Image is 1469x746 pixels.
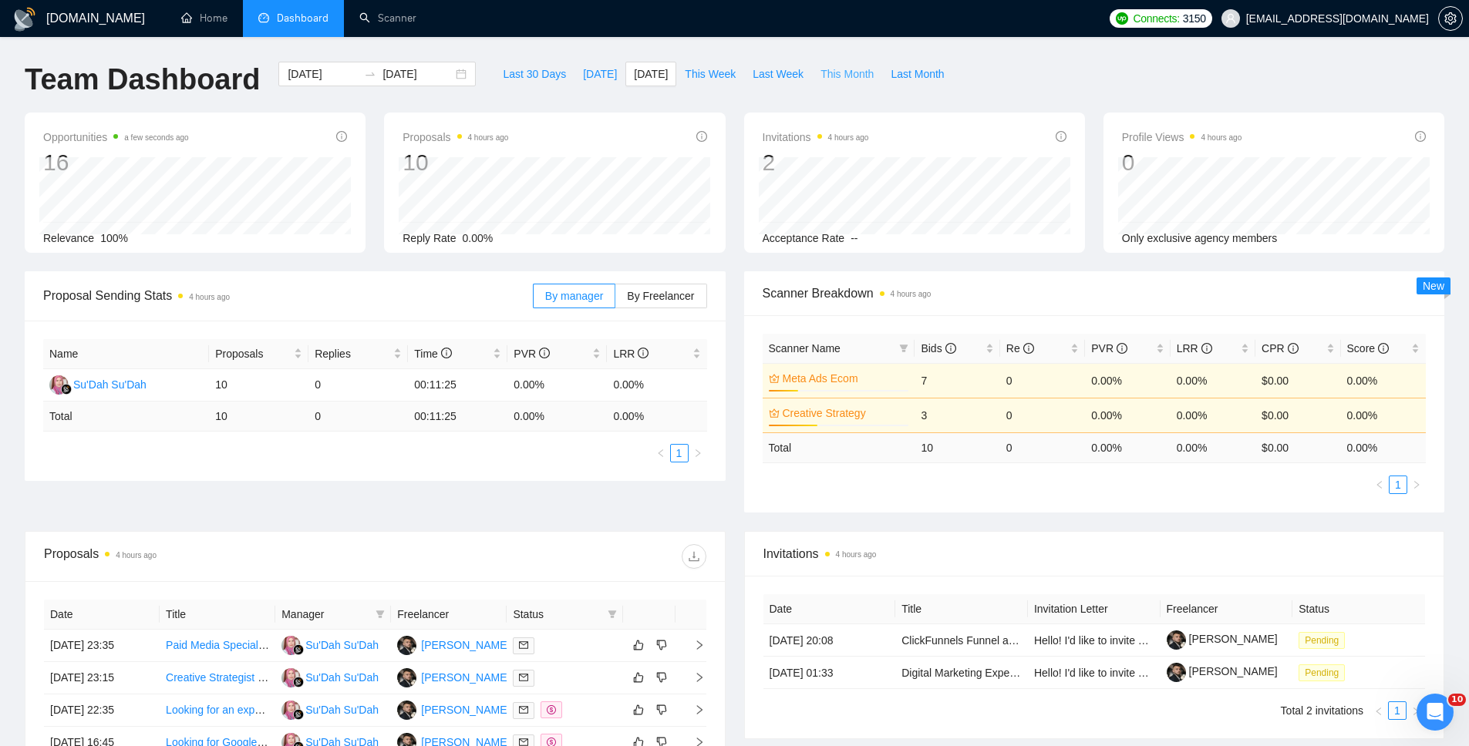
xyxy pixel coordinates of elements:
a: Pending [1299,633,1351,646]
button: right [1407,475,1426,494]
img: logo [12,7,37,32]
td: 3 [915,398,999,432]
span: Score [1347,342,1389,355]
td: 10 [209,402,308,432]
span: mail [519,640,528,650]
td: 0.00% [1171,398,1255,432]
span: dollar [547,705,556,714]
li: Next Page [1407,701,1425,720]
button: right [1407,701,1425,720]
th: Invitation Letter [1028,594,1161,624]
td: [DATE] 23:35 [44,630,160,662]
td: 0 [1000,363,1085,398]
button: left [1370,701,1388,720]
span: [DATE] [634,66,668,82]
div: 0 [1122,148,1242,177]
li: 1 [1388,701,1407,720]
span: info-circle [1117,343,1127,354]
li: Previous Page [652,444,670,462]
span: Last Week [753,66,804,82]
td: 00:11:25 [408,369,507,402]
span: Replies [315,345,390,362]
a: SSu'Dah Su'Dah [49,378,147,390]
td: 0.00 % [1341,432,1426,462]
span: Scanner Name [769,342,841,355]
img: S [281,668,301,687]
button: like [629,636,648,654]
span: to [364,68,376,80]
span: Status [513,606,601,623]
button: Last Week [744,62,812,86]
span: Scanner Breakdown [763,284,1427,303]
time: 4 hours ago [836,550,877,559]
td: Total [763,432,915,462]
a: Digital Marketing Expert to Build & Grow Electrolyte Gummies Brand (Long-Term Role) [901,667,1316,679]
li: 1 [670,444,689,462]
span: info-circle [1288,343,1299,354]
a: Pending [1299,666,1351,678]
span: dislike [656,704,667,716]
button: download [682,544,706,569]
td: 0.00% [1341,363,1426,398]
td: 0.00% [507,369,607,402]
div: [PERSON_NAME] [421,701,510,718]
li: 1 [1389,475,1407,494]
td: 0.00 % [1171,432,1255,462]
a: SSu'Dah Su'Dah [281,638,379,650]
img: gigradar-bm.png [293,677,304,687]
time: 4 hours ago [468,133,509,142]
span: -- [851,232,857,244]
td: 0.00 % [507,402,607,432]
span: info-circle [1415,131,1426,142]
div: Su'Dah Su'Dah [305,637,379,654]
button: dislike [652,636,671,654]
th: Date [44,600,160,630]
span: right [1412,480,1421,489]
span: filter [372,603,388,626]
span: Invitations [763,544,1426,563]
time: 4 hours ago [116,551,157,559]
td: 0.00% [1171,363,1255,398]
span: swap-right [364,68,376,80]
li: Previous Page [1370,475,1389,494]
span: left [1375,480,1384,489]
td: 0.00 % [1085,432,1170,462]
td: Paid Media Specialist (Expert) for Digital Agency [160,630,275,662]
a: Paid Media Specialist (Expert) for Digital Agency [166,639,397,651]
th: Status [1292,594,1425,624]
span: user [1225,13,1236,24]
li: Previous Page [1370,701,1388,720]
time: 4 hours ago [828,133,869,142]
button: left [1370,475,1389,494]
td: Looking for an expert who will create multiple video facebook ads for our projects [160,694,275,727]
th: Name [43,339,209,369]
span: crown [769,408,780,418]
span: like [633,639,644,651]
li: Total 2 invitations [1281,701,1363,720]
span: This Week [685,66,736,82]
td: 0.00% [1085,363,1170,398]
span: CPR [1262,342,1298,355]
div: Su'Dah Su'Dah [73,376,147,393]
span: info-circle [539,348,550,358]
span: Connects: [1133,10,1179,27]
span: filter [899,344,908,353]
span: PVR [1091,342,1127,355]
td: ClickFunnels Funnel and Ads Consultant Needed [895,624,1028,657]
a: [PERSON_NAME] [1167,633,1278,645]
img: c1cTAUXJILv8DMgId_Yer0ph1tpwIArRRTAJVKVo20jyGXQuqzAC65eKa4sSvbpAQ_ [1167,630,1186,650]
td: 10 [209,369,308,402]
span: Proposals [403,128,508,146]
img: DK [397,668,416,687]
span: info-circle [945,343,956,354]
button: left [652,444,670,462]
button: [DATE] [625,62,676,86]
span: Acceptance Rate [763,232,845,244]
span: Dashboard [277,12,329,25]
span: 3150 [1183,10,1206,27]
a: SSu'Dah Su'Dah [281,703,379,715]
a: DK[PERSON_NAME] [397,703,510,715]
button: This Month [812,62,882,86]
td: $0.00 [1255,363,1340,398]
img: gigradar-bm.png [61,384,72,395]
